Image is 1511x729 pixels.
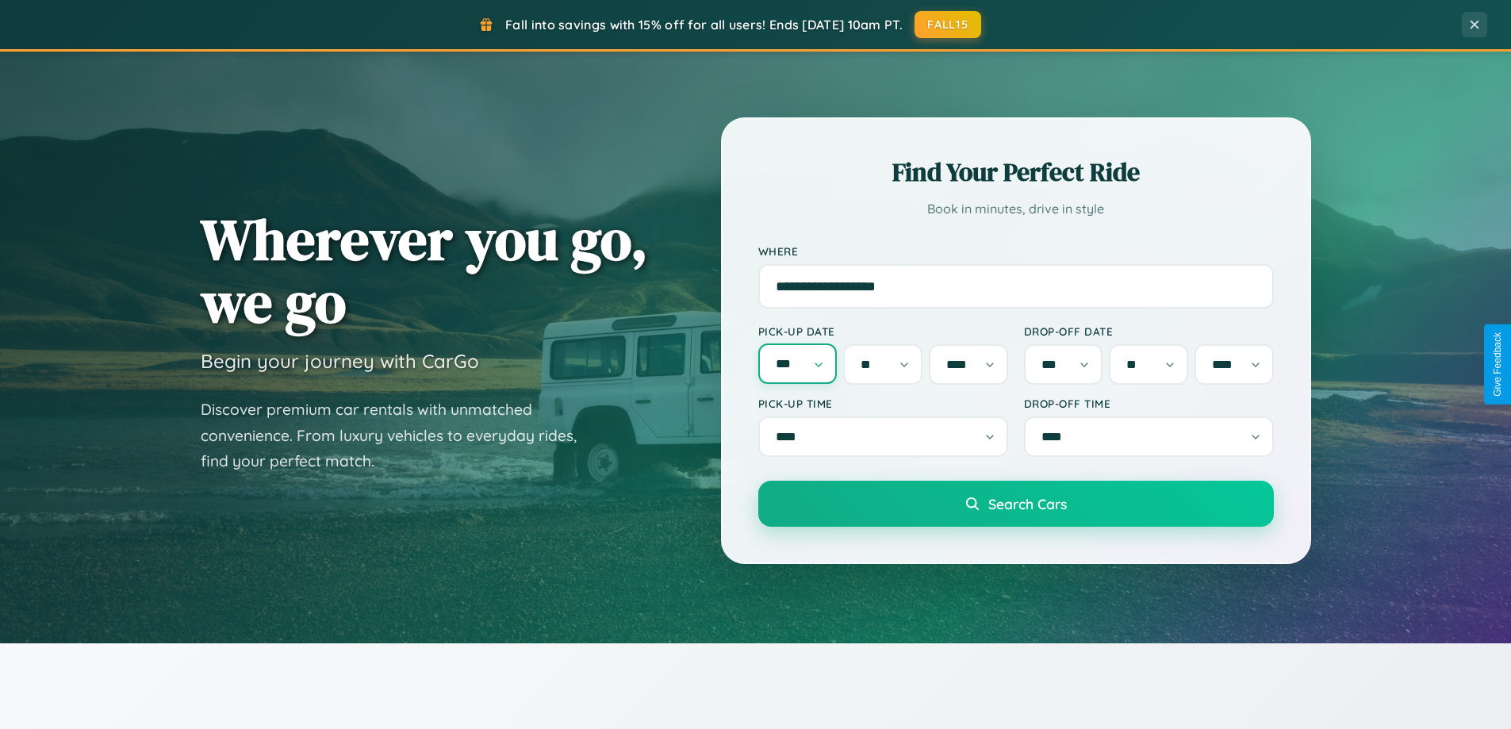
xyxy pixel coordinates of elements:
[915,11,981,38] button: FALL15
[201,397,597,474] p: Discover premium car rentals with unmatched convenience. From luxury vehicles to everyday rides, ...
[1492,332,1503,397] div: Give Feedback
[505,17,903,33] span: Fall into savings with 15% off for all users! Ends [DATE] 10am PT.
[201,349,479,373] h3: Begin your journey with CarGo
[201,208,648,333] h1: Wherever you go, we go
[758,324,1008,338] label: Pick-up Date
[1024,397,1274,410] label: Drop-off Time
[758,198,1274,221] p: Book in minutes, drive in style
[758,155,1274,190] h2: Find Your Perfect Ride
[758,481,1274,527] button: Search Cars
[758,244,1274,258] label: Where
[988,495,1067,512] span: Search Cars
[758,397,1008,410] label: Pick-up Time
[1024,324,1274,338] label: Drop-off Date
